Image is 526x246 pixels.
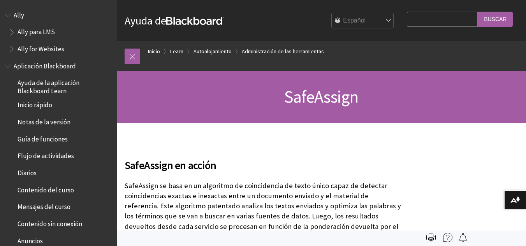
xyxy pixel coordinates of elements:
[14,59,76,70] span: Aplicación Blackboard
[18,217,82,228] span: Contenido sin conexión
[284,86,358,107] span: SafeAssign
[194,47,232,56] a: Autoalojamiento
[18,150,74,160] span: Flujo de actividades
[242,47,324,56] a: Administración de las herramientas
[332,13,394,29] select: Site Language Selector
[166,17,224,25] strong: Blackboard
[18,99,52,109] span: Inicio rápido
[125,148,403,173] h2: SafeAssign en acción
[18,201,70,211] span: Mensajes del curso
[125,14,224,28] a: Ayuda deBlackboard
[5,9,112,56] nav: Book outline for Anthology Ally Help
[18,26,55,36] span: Ally para LMS
[18,166,37,177] span: Diarios
[18,133,68,143] span: Guía de funciones
[478,12,513,27] input: Buscar
[148,47,160,56] a: Inicio
[18,115,70,126] span: Notas de la versión
[18,77,111,95] span: Ayuda de la aplicación Blackboard Learn
[18,234,43,245] span: Anuncios
[170,47,183,56] a: Learn
[18,42,64,53] span: Ally for Websites
[14,9,24,19] span: Ally
[458,233,468,242] img: Follow this page
[443,233,452,242] img: More help
[18,183,74,194] span: Contenido del curso
[426,233,436,242] img: Print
